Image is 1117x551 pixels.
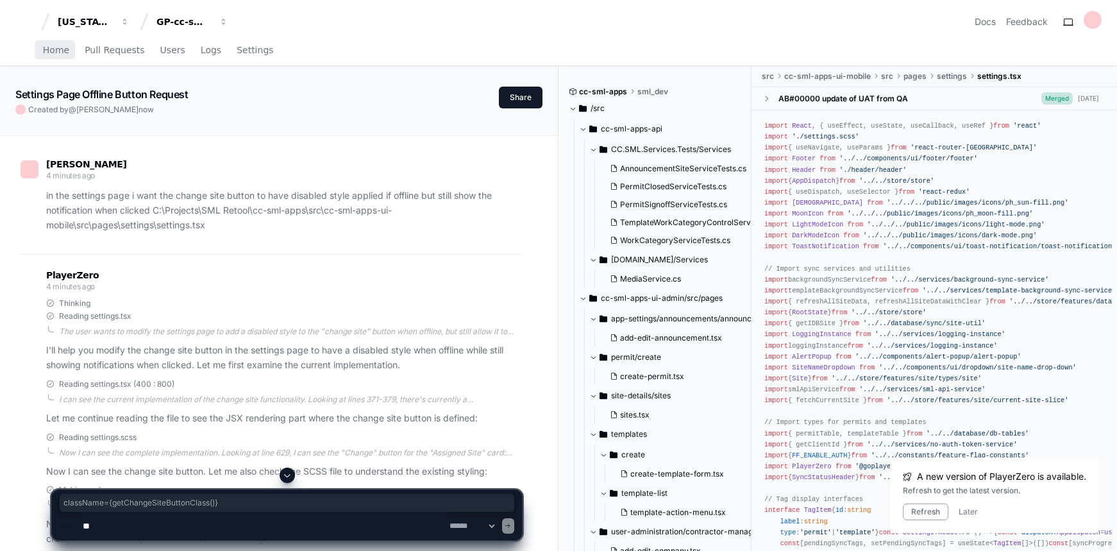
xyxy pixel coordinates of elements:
[764,330,788,338] span: import
[891,144,907,151] span: from
[898,188,914,196] span: from
[883,242,1116,250] span: '../../components/ui/toast-notification/toast-notification'
[620,217,791,228] span: TemplateWorkCategoryControlServiceTests.cs
[855,330,871,338] span: from
[871,452,1029,459] span: '../../constants/feature-flag-constants'
[832,309,848,316] span: from
[764,232,788,239] span: import
[600,388,607,403] svg: Directory
[792,166,816,174] span: Header
[887,199,1068,207] span: '../../../public/images/icons/ph_sun-fill.png'
[852,309,927,316] span: '../../store/store'
[589,424,762,445] button: templates
[959,507,978,517] button: Later
[764,144,788,151] span: import
[46,464,522,479] p: Now I can see the change site button. Let me also check the SCSS file to understand the existing ...
[867,199,883,207] span: from
[589,386,762,406] button: site-details/sites
[621,450,645,460] span: create
[859,386,986,393] span: '../../services/sml-api-service'
[879,364,1077,371] span: '../../components/ui/dropdown/site-name-drop-down'
[237,46,273,54] span: Settings
[589,347,762,368] button: permit/create
[589,139,762,160] button: CC.SML.Services.Tests/Services
[839,166,907,174] span: './header/header'
[63,498,510,508] span: className={getChangeSiteButtonClass()}
[907,430,923,437] span: from
[839,386,855,393] span: from
[611,429,647,439] span: templates
[792,309,827,316] span: RootState
[605,232,765,250] button: WorkCategoryServiceTests.cs
[792,462,832,470] span: PlayerZero
[764,221,788,228] span: import
[828,210,844,217] span: from
[59,298,90,309] span: Thinking
[620,410,650,420] span: sites.tsx
[903,504,948,520] button: Refresh
[792,155,816,162] span: Footer
[611,255,708,265] span: [DOMAIN_NAME]/Services
[58,15,113,28] div: [US_STATE] Pacific
[610,447,617,462] svg: Directory
[59,311,131,321] span: Reading settings.tsx
[792,177,836,185] span: AppDispatch
[620,371,684,382] span: create-permit.tsx
[600,142,607,157] svg: Directory
[151,10,233,33] button: GP-cc-sml-apps
[139,105,154,114] span: now
[784,71,871,81] span: cc-sml-apps-ui-mobile
[764,364,788,371] span: import
[927,430,1029,437] span: '../../database/db-tables'
[867,342,997,350] span: '../../services/logging-instance'
[85,46,144,54] span: Pull Requests
[589,291,597,306] svg: Directory
[792,452,847,459] span: FF_ENABLE_AUTH
[764,265,911,273] span: // Import sync services and utilities
[764,210,788,217] span: import
[843,232,859,239] span: from
[764,353,788,360] span: import
[46,189,522,232] p: in the settings page i want the change site button to have disabled style applied if offline but ...
[903,287,919,294] span: from
[792,330,851,338] span: LoggingInstance
[764,462,788,470] span: import
[863,319,986,327] span: '../../database/sync/site-util'
[579,101,587,116] svg: Directory
[764,199,788,207] span: import
[589,121,597,137] svg: Directory
[600,445,762,465] button: create
[579,288,752,309] button: cc-sml-apps-ui-admin/src/pages
[601,124,662,134] span: cc-sml-apps-api
[855,462,946,470] span: '@goplayerzero/sdk-web'
[605,196,765,214] button: PermitSignoffServiceTests.cs
[764,342,788,350] span: import
[764,188,788,196] span: import
[843,319,859,327] span: from
[53,10,135,33] button: [US_STATE] Pacific
[201,46,221,54] span: Logs
[46,171,95,180] span: 4 minutes ago
[859,364,875,371] span: from
[859,177,934,185] span: '../../store/store'
[918,188,970,196] span: 'react-redux'
[792,199,863,207] span: [DEMOGRAPHIC_DATA]
[579,87,627,97] span: cc-sml-apps
[620,182,726,192] span: PermitClosedServiceTests.cs
[46,159,127,169] span: [PERSON_NAME]
[156,15,212,28] div: GP-cc-sml-apps
[989,298,1005,305] span: from
[867,396,883,404] span: from
[605,368,755,386] button: create-permit.tsx
[875,330,1005,338] span: '../../services/logging-instance'
[836,353,852,360] span: from
[792,221,843,228] span: LightModeIcon
[792,210,823,217] span: MoonIcon
[46,271,99,279] span: PlayerZero
[977,71,1021,81] span: settings.tsx
[43,36,69,65] a: Home
[605,406,755,424] button: sites.tsx
[847,221,863,228] span: from
[863,242,879,250] span: from
[1006,15,1048,28] button: Feedback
